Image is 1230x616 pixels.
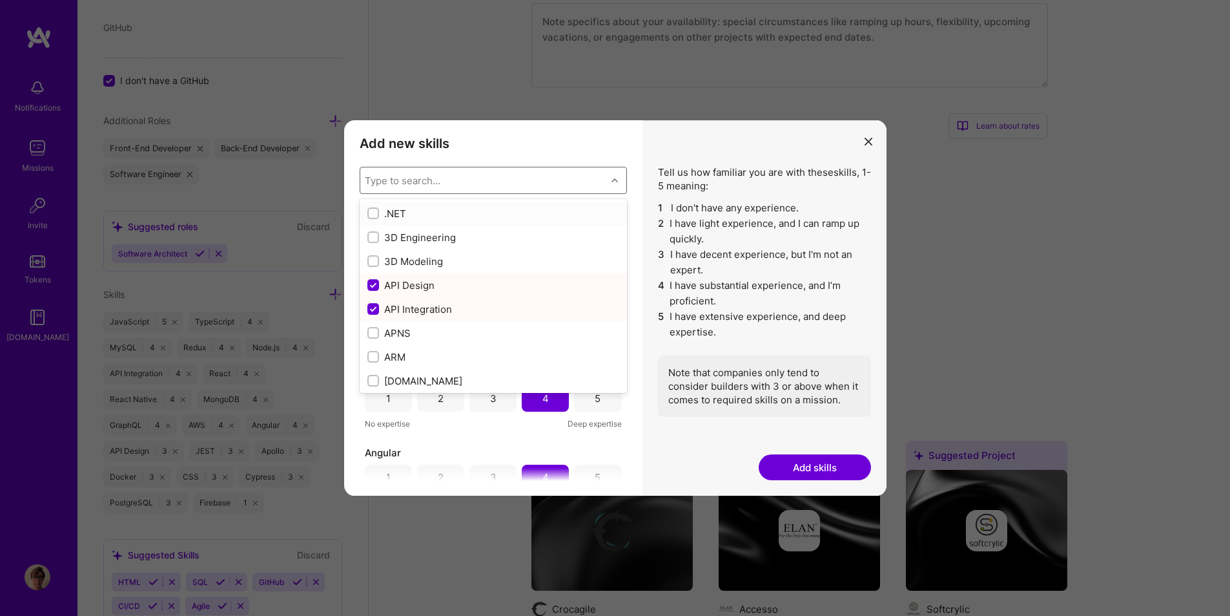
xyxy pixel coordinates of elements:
[658,200,871,216] li: I don't have any experience.
[365,173,440,187] div: Type to search...
[658,216,665,247] span: 2
[658,309,871,340] li: I have extensive experience, and deep expertise.
[490,471,497,484] div: 3
[595,471,600,484] div: 5
[658,309,665,340] span: 5
[595,392,600,405] div: 5
[438,392,444,405] div: 2
[658,278,665,309] span: 4
[367,231,619,244] div: 3D Engineering
[542,392,549,405] div: 4
[490,392,497,405] div: 3
[344,120,887,496] div: modal
[658,216,871,247] li: I have light experience, and I can ramp up quickly.
[367,350,619,364] div: ARM
[658,247,665,278] span: 3
[658,247,871,278] li: I have decent experience, but I'm not an expert.
[367,279,619,292] div: API Design
[759,454,871,480] button: Add skills
[365,446,401,460] span: Angular
[367,326,619,340] div: APNS
[658,200,666,216] span: 1
[386,471,391,484] div: 1
[865,138,872,145] i: icon Close
[438,471,444,484] div: 2
[365,417,410,430] span: No expertise
[611,177,618,184] i: icon Chevron
[367,207,619,220] div: .NET
[367,255,619,268] div: 3D Modeling
[568,417,622,430] span: Deep expertise
[658,356,871,417] div: Note that companies only tend to consider builders with 3 or above when it comes to required skil...
[386,392,391,405] div: 1
[360,136,627,151] h3: Add new skills
[658,278,871,309] li: I have substantial experience, and I’m proficient.
[367,374,619,388] div: [DOMAIN_NAME]
[658,165,871,417] div: Tell us how familiar you are with these skills , 1-5 meaning:
[367,303,619,316] div: API Integration
[542,471,549,484] div: 4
